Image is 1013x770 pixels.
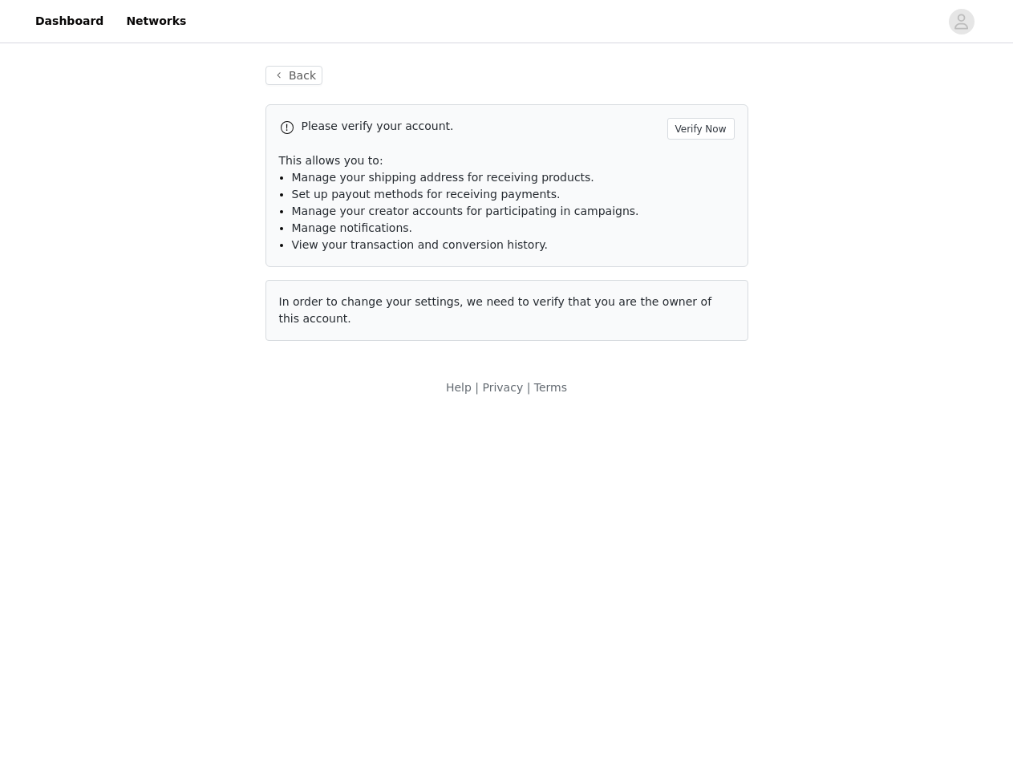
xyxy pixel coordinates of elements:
span: Manage your shipping address for receiving products. [292,171,594,184]
a: Networks [116,3,196,39]
span: In order to change your settings, we need to verify that you are the owner of this account. [279,295,712,325]
span: | [527,381,531,394]
button: Verify Now [667,118,735,140]
span: Manage your creator accounts for participating in campaigns. [292,205,639,217]
a: Privacy [482,381,523,394]
button: Back [265,66,323,85]
a: Terms [534,381,567,394]
span: View your transaction and conversion history. [292,238,548,251]
p: This allows you to: [279,152,735,169]
div: avatar [954,9,969,34]
a: Help [446,381,472,394]
a: Dashboard [26,3,113,39]
p: Please verify your account. [302,118,661,135]
span: Set up payout methods for receiving payments. [292,188,561,201]
span: Manage notifications. [292,221,413,234]
span: | [475,381,479,394]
